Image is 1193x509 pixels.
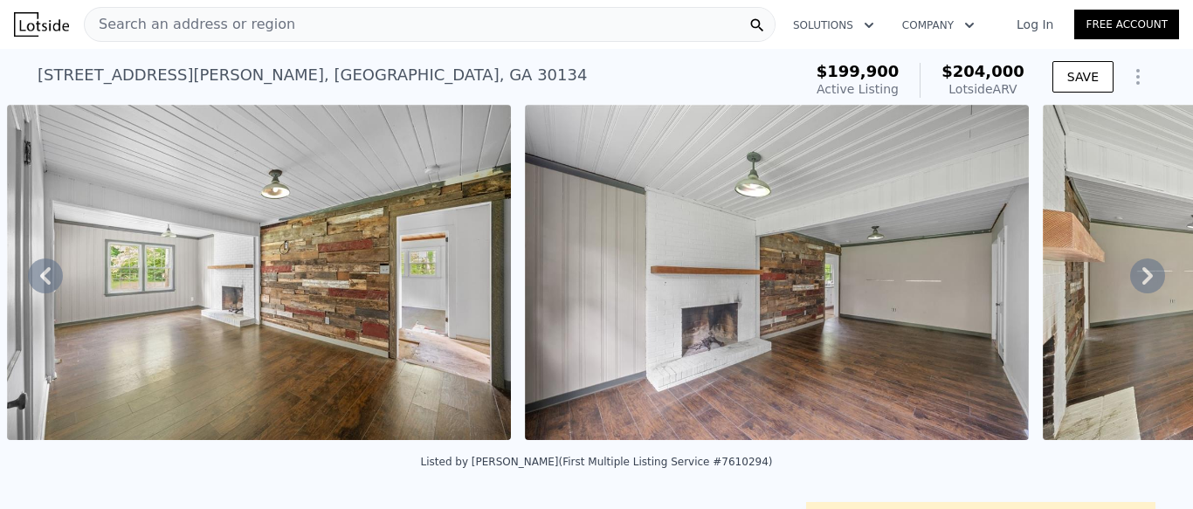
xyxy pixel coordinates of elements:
span: $199,900 [817,62,900,80]
button: Solutions [779,10,888,41]
img: Sale: 167026476 Parcel: 20317009 [525,105,1029,440]
button: SAVE [1052,61,1114,93]
span: $204,000 [941,62,1024,80]
img: Sale: 167026476 Parcel: 20317009 [7,105,511,440]
span: Search an address or region [85,14,295,35]
a: Free Account [1074,10,1179,39]
span: Active Listing [817,82,899,96]
img: Lotside [14,12,69,37]
div: [STREET_ADDRESS][PERSON_NAME] , [GEOGRAPHIC_DATA] , GA 30134 [38,63,587,87]
button: Company [888,10,989,41]
button: Show Options [1121,59,1155,94]
div: Lotside ARV [941,80,1024,98]
div: Listed by [PERSON_NAME] (First Multiple Listing Service #7610294) [421,456,773,468]
a: Log In [996,16,1074,33]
